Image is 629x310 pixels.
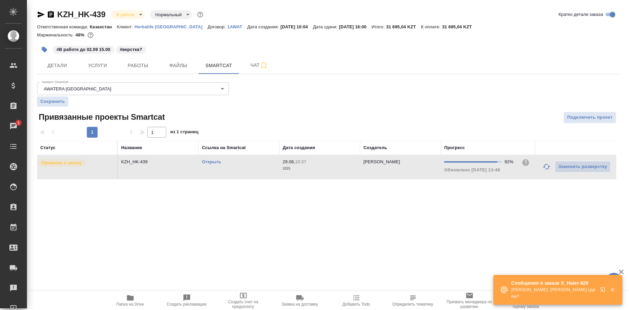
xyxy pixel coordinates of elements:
span: Файлы [162,61,195,70]
span: Работы [122,61,154,70]
button: AWATERA [GEOGRAPHIC_DATA] [42,86,113,92]
span: Услуги [81,61,114,70]
button: 2187.20 RUB; 0.00 KZT; [86,31,95,39]
p: [PERSON_NAME]: [PERSON_NAME] сдаём? [511,286,595,300]
span: Подключить проект [567,114,613,121]
p: #верстка? [120,46,142,53]
span: из 1 страниц [170,128,199,138]
button: Обновить прогресс [538,159,555,175]
span: Кратко детали заказа [559,11,603,18]
p: 10:37 [295,159,306,164]
button: Нормальный [153,12,184,18]
span: Smartcat [203,61,235,70]
p: Сообщения в заказе S_Haier-820 [511,280,595,286]
svg: Подписаться [260,61,268,69]
div: В работе [111,10,144,19]
span: Детали [41,61,73,70]
button: В работе [114,12,136,18]
div: В работе [150,10,192,19]
span: 1 [13,119,24,126]
p: 2025 [283,165,357,172]
div: Статус [40,144,56,151]
div: Дата создания [283,144,315,151]
div: Создатель [363,144,387,151]
span: Чат [243,61,275,69]
p: [DATE] 16:00 [339,24,372,29]
button: Добавить тэг [37,42,52,57]
p: Ответственная команда: [37,24,90,29]
p: 29.08, [283,159,295,164]
button: Скопировать ссылку для ЯМессенджера [37,10,45,19]
p: #В работе до 02.09 15.00 [57,46,110,53]
button: Открыть в новой вкладке [596,283,612,299]
a: Открыть [202,159,221,164]
span: Обновлено [DATE] 13:48 [444,167,500,172]
p: KZH_HK-439 [121,159,195,165]
div: Ссылка на Smartcat [202,144,246,151]
button: Сохранить [37,96,68,107]
p: К оплате: [421,24,442,29]
p: Дата сдачи: [313,24,339,29]
a: 1 [2,118,25,135]
button: Доп статусы указывают на важность/срочность заказа [196,10,205,19]
p: Казахстан [90,24,117,29]
p: Привязан к заказу [42,160,82,166]
span: Привязанные проекты Smartcat [37,112,165,122]
div: Название [121,144,142,151]
a: KZH_HK-439 [57,10,105,19]
span: В работе до 02.09 15.00 [52,46,115,52]
p: [PERSON_NAME] [363,159,400,164]
p: 48% [75,32,86,37]
button: Скопировать ссылку [47,10,55,19]
a: Herbalife [GEOGRAPHIC_DATA] [135,24,208,29]
span: Сохранить [40,98,65,105]
div: 92% [504,159,516,165]
p: [DATE] 10:04 [280,24,313,29]
a: 1AWAT [227,24,247,29]
button: 🙏 [605,273,622,290]
button: Закрыть [605,287,619,293]
p: Клиент: [117,24,134,29]
button: Подключить проект [563,112,616,123]
p: 31 695,04 KZT [386,24,421,29]
div: Прогресс [444,144,465,151]
button: Заменить разверстку [555,161,611,173]
p: 31 695,04 KZT [442,24,477,29]
p: Маржинальность: [37,32,75,37]
div: AWATERA [GEOGRAPHIC_DATA] [37,82,229,95]
span: Заменить разверстку [558,163,607,171]
p: Дата создания: [247,24,280,29]
p: Итого: [372,24,386,29]
p: Договор: [208,24,228,29]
